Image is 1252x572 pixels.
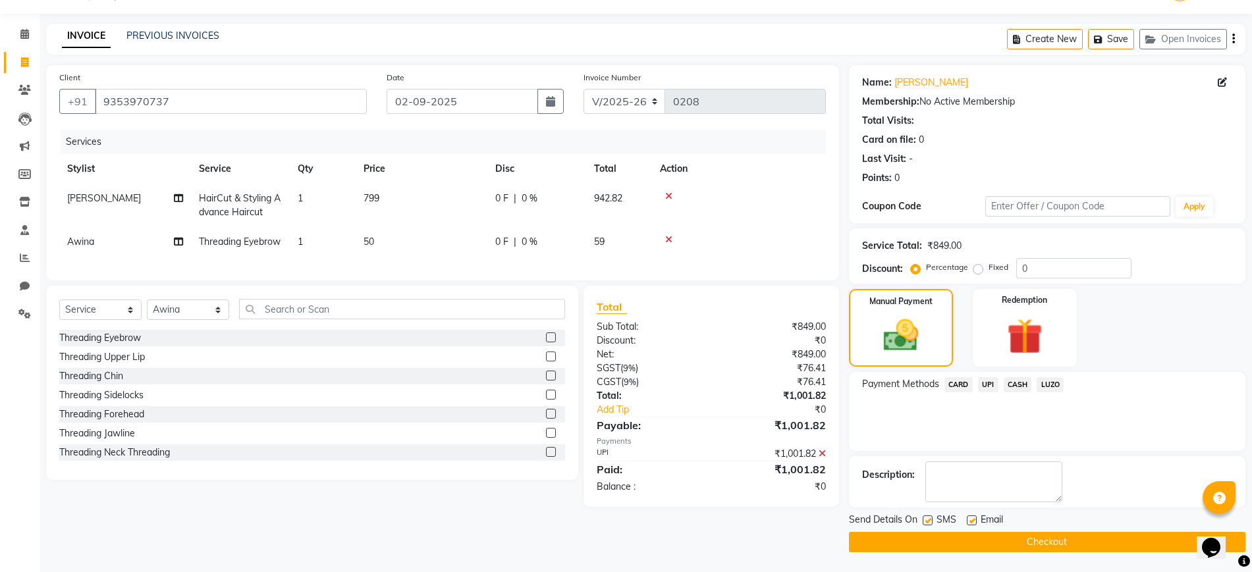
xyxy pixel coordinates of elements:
div: Name: [862,76,892,90]
span: Total [597,300,627,314]
span: SMS [937,513,956,529]
label: Manual Payment [869,296,933,307]
div: Service Total: [862,239,922,253]
th: Disc [487,154,586,184]
div: Last Visit: [862,152,906,166]
span: 9% [623,363,636,373]
th: Qty [290,154,356,184]
img: _cash.svg [873,315,929,355]
div: 0 [919,133,924,147]
span: CARD [944,377,973,392]
div: Total Visits: [862,114,914,128]
th: Service [191,154,290,184]
div: Threading Sidelocks [59,388,144,402]
a: INVOICE [62,24,111,48]
div: Sub Total: [587,320,711,334]
div: Points: [862,171,892,185]
span: 0 % [522,235,537,249]
div: Threading Neck Threading [59,446,170,459]
iframe: chat widget [1197,519,1239,559]
span: SGST [597,362,620,374]
div: No Active Membership [862,95,1232,109]
span: 0 F [495,192,508,205]
div: ₹76.41 [711,375,836,389]
button: Create New [1007,29,1083,49]
span: Send Details On [849,513,917,529]
button: +91 [59,89,96,114]
div: ₹76.41 [711,361,836,375]
div: Payable: [587,417,711,433]
span: 50 [364,236,374,247]
div: Description: [862,468,915,482]
div: ₹0 [711,480,836,494]
div: ₹849.00 [711,320,836,334]
div: ₹1,001.82 [711,461,836,477]
span: | [514,235,516,249]
span: CASH [1004,377,1032,392]
span: CGST [597,376,621,388]
a: Add Tip [587,403,732,417]
div: ₹1,001.82 [711,447,836,461]
input: Enter Offer / Coupon Code [985,196,1170,217]
div: Payments [597,436,826,447]
label: Fixed [989,261,1008,273]
div: 0 [894,171,900,185]
span: Payment Methods [862,377,939,391]
div: ( ) [587,375,711,389]
div: Net: [587,348,711,361]
div: Card on file: [862,133,916,147]
span: 0 % [522,192,537,205]
span: 0 F [495,235,508,249]
a: PREVIOUS INVOICES [126,30,219,41]
div: Paid: [587,461,711,477]
div: Threading Forehead [59,407,144,421]
input: Search by Name/Mobile/Email/Code [95,89,367,114]
label: Invoice Number [584,72,641,84]
th: Price [356,154,487,184]
div: ₹849.00 [927,239,962,253]
span: LUZO [1037,377,1064,392]
div: - [909,152,913,166]
th: Action [652,154,826,184]
th: Stylist [59,154,191,184]
span: Threading Eyebrow [199,236,281,247]
div: UPI [587,447,711,461]
span: 1 [298,236,303,247]
th: Total [586,154,652,184]
div: Threading Chin [59,369,123,383]
button: Save [1088,29,1134,49]
label: Redemption [1002,294,1047,306]
div: ₹1,001.82 [711,389,836,403]
div: Total: [587,389,711,403]
button: Open Invoices [1139,29,1227,49]
img: _gift.svg [996,314,1054,359]
div: Threading Upper Lip [59,350,145,364]
span: UPI [978,377,998,392]
div: ₹1,001.82 [711,417,836,433]
input: Search or Scan [239,299,565,319]
span: 59 [594,236,605,247]
label: Date [387,72,404,84]
span: 1 [298,192,303,204]
button: Apply [1176,197,1213,217]
div: Threading Jawline [59,427,135,440]
a: [PERSON_NAME] [894,76,968,90]
div: ₹849.00 [711,348,836,361]
div: ₹0 [732,403,836,417]
div: Discount: [862,262,903,276]
label: Client [59,72,80,84]
span: | [514,192,516,205]
span: 799 [364,192,379,204]
span: 942.82 [594,192,622,204]
span: [PERSON_NAME] [67,192,141,204]
div: Services [61,130,836,154]
div: ₹0 [711,334,836,348]
span: Email [981,513,1003,529]
div: Balance : [587,480,711,494]
span: 9% [624,377,636,387]
div: Threading Eyebrow [59,331,141,345]
label: Percentage [926,261,968,273]
span: Awina [67,236,94,247]
span: HairCut & Styling Advance Haircut [199,192,281,218]
div: Coupon Code [862,199,985,213]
